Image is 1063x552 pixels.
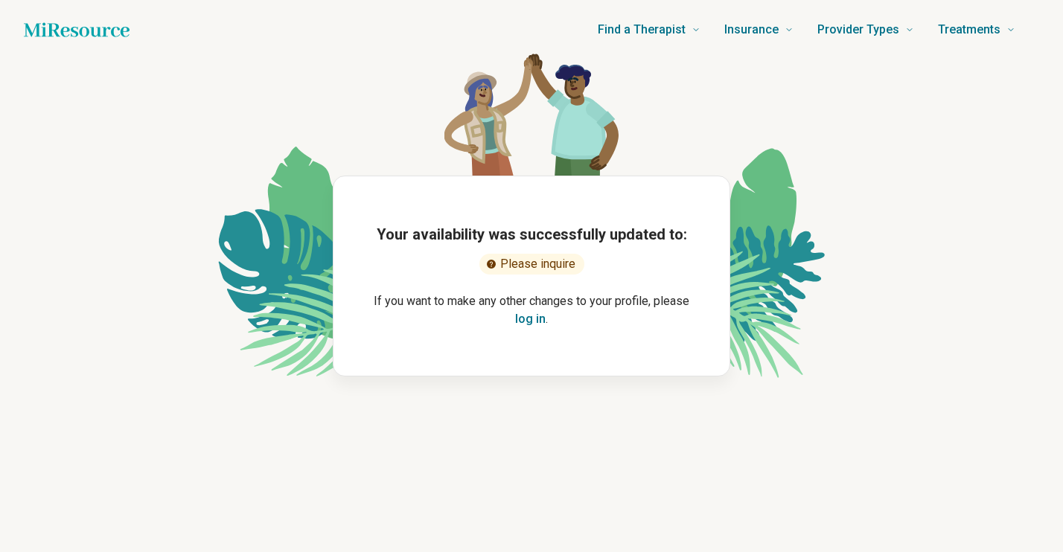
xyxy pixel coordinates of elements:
span: Insurance [724,19,779,40]
button: log in [515,310,546,328]
span: Treatments [938,19,1000,40]
h1: Your availability was successfully updated to: [377,224,687,245]
span: Provider Types [817,19,899,40]
span: Find a Therapist [598,19,686,40]
div: Please inquire [479,254,584,275]
p: If you want to make any other changes to your profile, please . [357,292,706,328]
a: Home page [24,15,130,45]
